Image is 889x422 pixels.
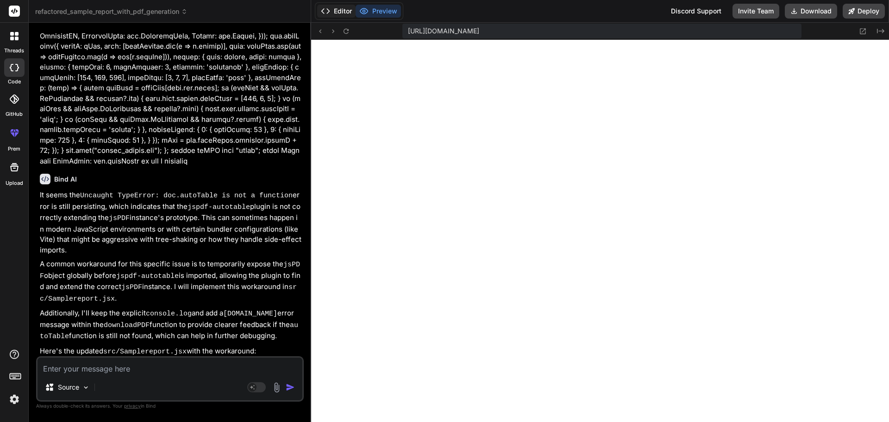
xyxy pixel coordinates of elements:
[8,78,21,86] label: code
[40,283,297,303] code: src/Samplereport.jsx
[116,272,179,280] code: jspdf-autotable
[8,145,20,153] label: prem
[286,383,295,392] img: icon
[188,203,250,211] code: jspdf-autotable
[109,214,130,222] code: jsPDF
[843,4,885,19] button: Deploy
[58,383,79,392] p: Source
[317,5,356,18] button: Editor
[40,190,302,255] p: It seems the error is still persisting, which indicates that the plugin is not correctly extendin...
[40,346,302,358] p: Here's the updated with the workaround:
[80,192,293,200] code: Uncaught TypeError: doc.autoTable is not a function
[40,308,302,342] p: Additionally, I'll keep the explicit and add a error message within the function to provide clear...
[6,110,23,118] label: GitHub
[54,175,77,184] h6: Bind AI
[121,283,142,291] code: jsPDF
[271,382,282,393] img: attachment
[408,26,479,36] span: [URL][DOMAIN_NAME]
[4,47,24,55] label: threads
[35,7,188,16] span: refactored_sample_report_with_pdf_generation
[356,5,401,18] button: Preview
[6,391,22,407] img: settings
[104,321,150,329] code: downloadPDF
[40,261,300,280] code: jsPDF
[103,348,187,356] code: src/Samplereport.jsx
[311,40,889,422] iframe: Preview
[6,179,23,187] label: Upload
[40,259,302,304] p: A common workaround for this specific issue is to temporarily expose the object globally before i...
[146,310,192,318] code: console.log
[124,403,141,409] span: privacy
[732,4,779,19] button: Invite Team
[785,4,837,19] button: Download
[665,4,727,19] div: Discord Support
[36,402,304,410] p: Always double-check its answers. Your in Bind
[223,310,277,318] code: [DOMAIN_NAME]
[82,384,90,391] img: Pick Models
